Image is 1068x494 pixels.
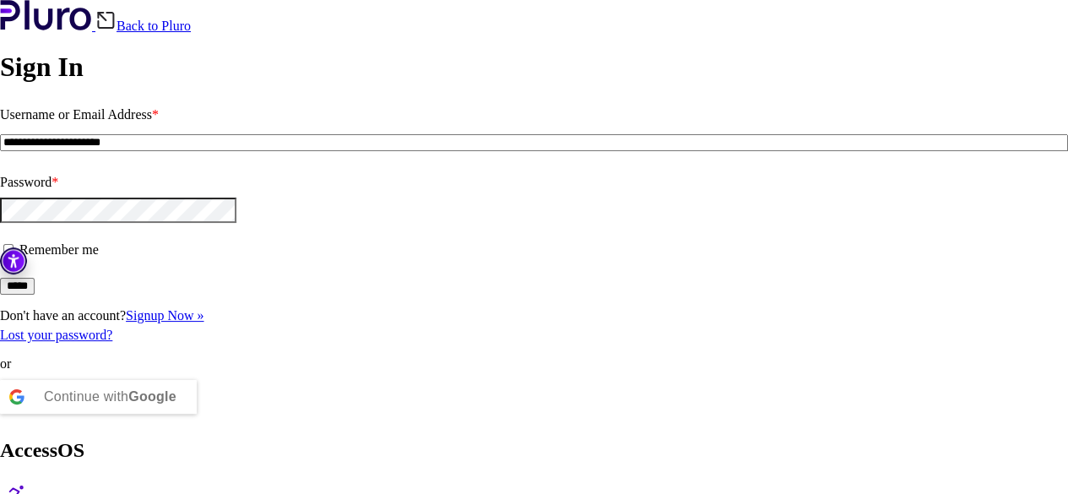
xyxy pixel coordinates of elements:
div: Continue with [44,380,176,414]
input: Remember me [3,244,14,254]
a: Signup Now » [126,308,203,323]
img: Back icon [95,10,117,30]
a: Back to Pluro [95,19,191,33]
b: Google [128,389,176,404]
